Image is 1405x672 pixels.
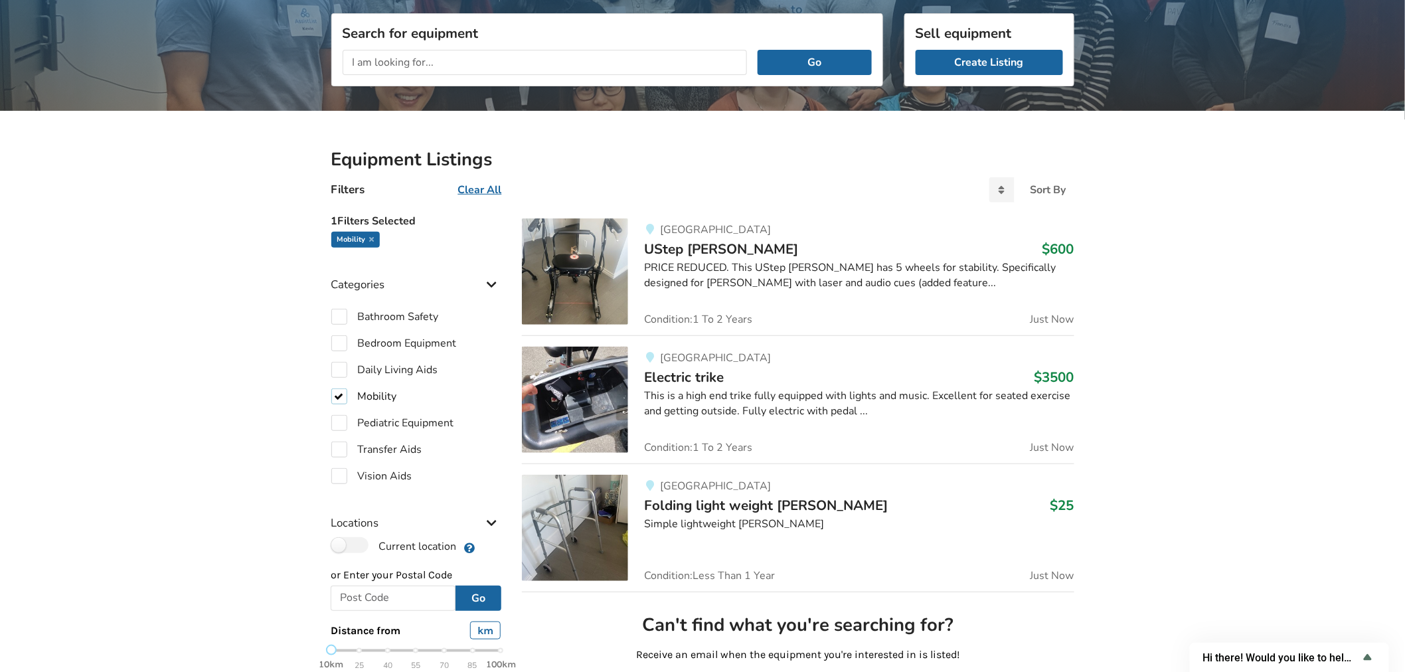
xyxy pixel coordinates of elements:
span: Just Now [1031,314,1074,325]
p: Receive an email when the equipment you're interested in is listed! [533,647,1063,663]
img: mobility-electric trike [522,347,628,453]
label: Bedroom Equipment [331,335,457,351]
strong: 100km [486,659,516,670]
div: Mobility [331,232,380,248]
span: Condition: Less Than 1 Year [644,570,775,581]
h5: 1 Filters Selected [331,208,501,232]
div: PRICE REDUCED. This UStep [PERSON_NAME] has 5 wheels for stability. Specifically designed for [PE... [644,260,1074,291]
p: or Enter your Postal Code [331,568,501,583]
span: Distance from [331,624,401,637]
label: Pediatric Equipment [331,415,454,431]
label: Current location [331,537,457,554]
img: mobility-ustep walker [522,218,628,325]
label: Transfer Aids [331,442,422,458]
span: UStep [PERSON_NAME] [644,240,798,258]
button: Show survey - Hi there! Would you like to help us improve AssistList? [1203,649,1376,665]
div: Sort By [1031,185,1066,195]
div: This is a high end trike fully equipped with lights and music. Excellent for seated exercise and ... [644,388,1074,419]
span: Condition: 1 To 2 Years [644,314,752,325]
span: Electric trike [644,368,724,386]
img: mobility-folding light weight walker [522,475,628,581]
a: mobility-ustep walker[GEOGRAPHIC_DATA]UStep [PERSON_NAME]$600PRICE REDUCED. This UStep [PERSON_NA... [522,218,1074,335]
label: Mobility [331,388,397,404]
strong: 10km [319,659,343,670]
div: Simple lightweight [PERSON_NAME] [644,517,1074,532]
a: Create Listing [916,50,1063,75]
h3: Sell equipment [916,25,1063,42]
h3: $600 [1042,240,1074,258]
u: Clear All [458,183,502,197]
span: [GEOGRAPHIC_DATA] [660,222,771,237]
h3: $25 [1050,497,1074,514]
span: Hi there! Would you like to help us improve AssistList? [1203,651,1360,664]
div: Locations [331,489,501,537]
h2: Equipment Listings [331,148,1074,171]
h3: Search for equipment [343,25,872,42]
span: [GEOGRAPHIC_DATA] [660,351,771,365]
div: Categories [331,251,501,298]
label: Vision Aids [331,468,412,484]
div: km [470,622,501,639]
a: mobility-electric trike[GEOGRAPHIC_DATA]Electric trike$3500This is a high end trike fully equippe... [522,335,1074,463]
h3: $3500 [1034,369,1074,386]
span: Just Now [1031,570,1074,581]
button: Go [455,586,501,611]
label: Daily Living Aids [331,362,438,378]
label: Bathroom Safety [331,309,439,325]
span: Just Now [1031,442,1074,453]
input: Post Code [331,586,456,611]
a: mobility-folding light weight walker [GEOGRAPHIC_DATA]Folding light weight [PERSON_NAME]$25Simple... [522,463,1074,592]
span: [GEOGRAPHIC_DATA] [660,479,771,493]
h2: Can't find what you're searching for? [533,614,1063,637]
span: Folding light weight [PERSON_NAME] [644,496,888,515]
button: Go [758,50,871,75]
h4: Filters [331,182,365,197]
span: Condition: 1 To 2 Years [644,442,752,453]
input: I am looking for... [343,50,748,75]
